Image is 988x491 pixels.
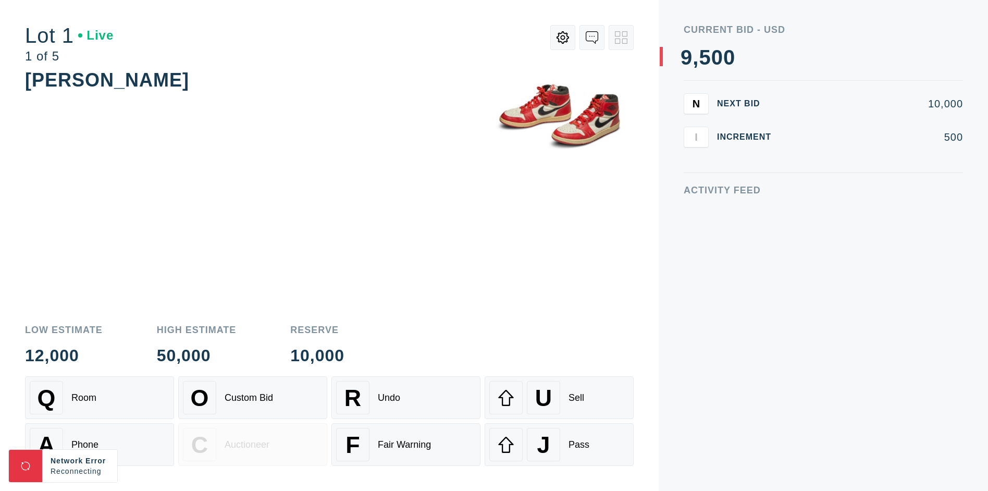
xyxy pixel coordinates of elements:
[723,47,735,68] div: 0
[191,432,208,458] span: C
[51,456,109,466] div: Network Error
[178,376,327,419] button: OCustom Bid
[535,385,552,411] span: U
[290,347,344,364] div: 10,000
[25,423,174,466] button: APhone
[71,439,98,450] div: Phone
[38,385,56,411] span: Q
[345,432,360,458] span: F
[78,29,114,42] div: Live
[569,392,584,403] div: Sell
[717,133,780,141] div: Increment
[25,69,189,91] div: [PERSON_NAME]
[178,423,327,466] button: CAuctioneer
[684,186,963,195] div: Activity Feed
[788,99,963,109] div: 10,000
[378,439,431,450] div: Fair Warning
[711,47,723,68] div: 0
[331,376,480,419] button: RUndo
[225,439,269,450] div: Auctioneer
[157,347,237,364] div: 50,000
[25,325,103,335] div: Low Estimate
[157,325,237,335] div: High Estimate
[681,47,693,68] div: 9
[788,132,963,142] div: 500
[25,50,114,63] div: 1 of 5
[684,127,709,148] button: I
[684,93,709,114] button: N
[290,325,344,335] div: Reserve
[717,100,780,108] div: Next Bid
[693,47,699,255] div: ,
[485,376,634,419] button: USell
[25,25,114,46] div: Lot 1
[25,376,174,419] button: QRoom
[51,466,109,476] div: Reconnecting
[378,392,400,403] div: Undo
[38,432,55,458] span: A
[225,392,273,403] div: Custom Bid
[344,385,361,411] span: R
[71,392,96,403] div: Room
[25,347,103,364] div: 12,000
[485,423,634,466] button: JPass
[537,432,550,458] span: J
[695,131,698,143] span: I
[191,385,209,411] span: O
[699,47,711,68] div: 5
[693,97,700,109] span: N
[569,439,589,450] div: Pass
[331,423,480,466] button: FFair Warning
[684,25,963,34] div: Current Bid - USD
